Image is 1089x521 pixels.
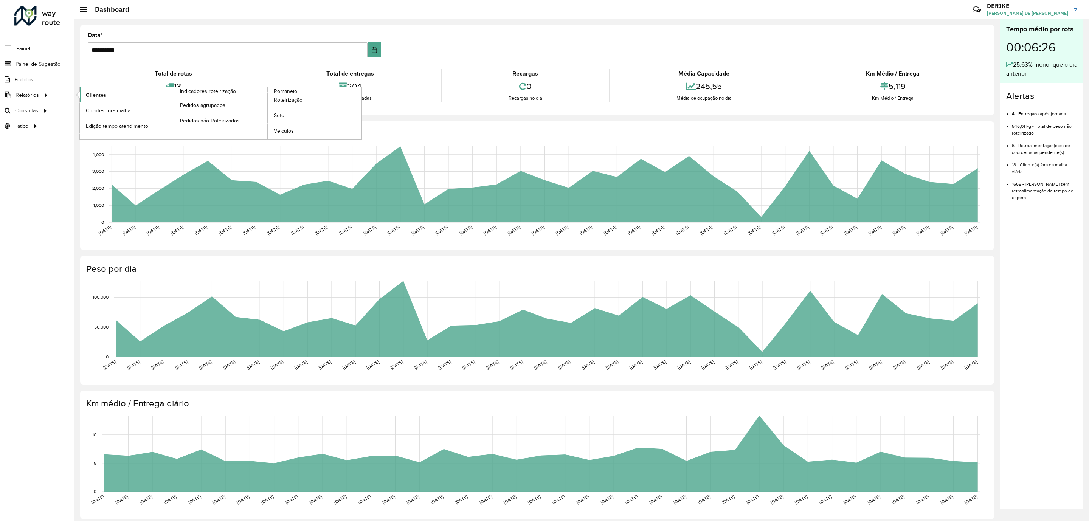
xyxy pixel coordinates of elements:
[533,359,548,370] text: [DATE]
[266,225,281,236] text: [DATE]
[1012,117,1077,136] li: 546,01 kg - Total de peso não roteirizado
[437,359,452,370] text: [DATE]
[90,494,105,505] text: [DATE]
[801,69,985,78] div: Km Médio / Entrega
[16,45,30,53] span: Painel
[101,220,104,225] text: 0
[357,494,372,505] text: [DATE]
[675,225,690,236] text: [DATE]
[844,359,859,370] text: [DATE]
[701,359,715,370] text: [DATE]
[93,203,104,208] text: 1,000
[92,152,104,157] text: 4,000
[218,225,233,236] text: [DATE]
[198,359,213,370] text: [DATE]
[94,324,109,329] text: 50,000
[94,461,96,465] text: 5
[115,494,129,505] text: [DATE]
[1006,34,1077,60] div: 00:06:26
[629,359,643,370] text: [DATE]
[366,359,380,370] text: [DATE]
[842,494,857,505] text: [DATE]
[222,359,236,370] text: [DATE]
[1012,156,1077,175] li: 18 - Cliente(s) fora da malha viária
[796,225,810,236] text: [DATE]
[80,118,174,133] a: Edição tempo atendimento
[551,494,566,505] text: [DATE]
[891,494,905,505] text: [DATE]
[1006,91,1077,102] h4: Alertas
[844,225,858,236] text: [DATE]
[820,359,835,370] text: [DATE]
[555,225,569,236] text: [DATE]
[892,225,906,236] text: [DATE]
[605,359,619,370] text: [DATE]
[745,494,760,505] text: [DATE]
[309,494,323,505] text: [DATE]
[964,225,978,236] text: [DATE]
[771,225,786,236] text: [DATE]
[174,359,189,370] text: [DATE]
[260,494,275,505] text: [DATE]
[627,225,641,236] text: [DATE]
[434,225,449,236] text: [DATE]
[274,87,297,95] span: Romaneio
[338,225,353,236] text: [DATE]
[92,186,104,191] text: 2,000
[261,78,439,95] div: 204
[987,2,1068,9] h3: DERIKE
[600,494,614,505] text: [DATE]
[611,69,796,78] div: Média Capacidade
[80,87,174,102] a: Clientes
[794,494,808,505] text: [DATE]
[748,359,763,370] text: [DATE]
[16,60,60,68] span: Painel de Sugestão
[557,359,571,370] text: [DATE]
[389,359,404,370] text: [DATE]
[236,494,250,505] text: [DATE]
[969,2,985,18] a: Contato Rápido
[581,359,595,370] text: [DATE]
[503,494,517,505] text: [DATE]
[651,225,665,236] text: [DATE]
[180,87,236,95] span: Indicadores roteirização
[106,354,109,359] text: 0
[673,494,687,505] text: [DATE]
[624,494,639,505] text: [DATE]
[987,10,1068,17] span: [PERSON_NAME] DE [PERSON_NAME]
[507,225,521,236] text: [DATE]
[940,359,954,370] text: [DATE]
[150,359,164,370] text: [DATE]
[15,107,38,115] span: Consultas
[174,98,268,113] a: Pedidos agrupados
[796,359,811,370] text: [DATE]
[386,225,401,236] text: [DATE]
[531,225,545,236] text: [DATE]
[697,494,711,505] text: [DATE]
[773,359,787,370] text: [DATE]
[677,359,691,370] text: [DATE]
[413,359,428,370] text: [DATE]
[1012,136,1077,156] li: 6 - Retroalimentação(ões) de coordenadas pendente(s)
[444,78,607,95] div: 0
[180,101,225,109] span: Pedidos agrupados
[818,494,833,505] text: [DATE]
[611,95,796,102] div: Média de ocupação no dia
[940,225,954,236] text: [DATE]
[964,359,978,370] text: [DATE]
[1012,175,1077,201] li: 1668 - [PERSON_NAME] sem retroalimentação de tempo de espera
[86,129,987,140] h4: Capacidade por dia
[86,264,987,274] h4: Peso por dia
[770,494,784,505] text: [DATE]
[242,225,256,236] text: [DATE]
[576,494,590,505] text: [DATE]
[603,225,617,236] text: [DATE]
[268,93,361,108] a: Roteirização
[1006,60,1077,78] div: 25,63% menor que o dia anterior
[868,359,883,370] text: [DATE]
[163,494,177,505] text: [DATE]
[86,91,106,99] span: Clientes
[14,76,33,84] span: Pedidos
[126,359,141,370] text: [DATE]
[411,225,425,236] text: [DATE]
